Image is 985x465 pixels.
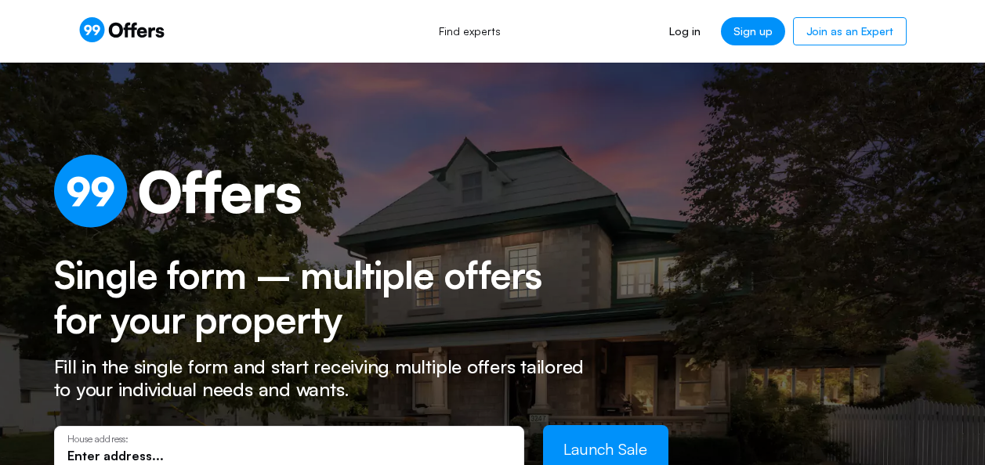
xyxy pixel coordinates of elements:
span: Launch Sale [563,439,647,459]
a: Log in [657,17,712,45]
a: Find experts [422,14,518,49]
input: Enter address... [67,447,511,464]
a: Join as an Expert [793,17,907,45]
a: Sign up [721,17,785,45]
p: Fill in the single form and start receiving multiple offers tailored to your individual needs and... [54,355,603,401]
p: House address: [67,434,511,445]
h2: Single form – multiple offers for your property [54,253,575,343]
